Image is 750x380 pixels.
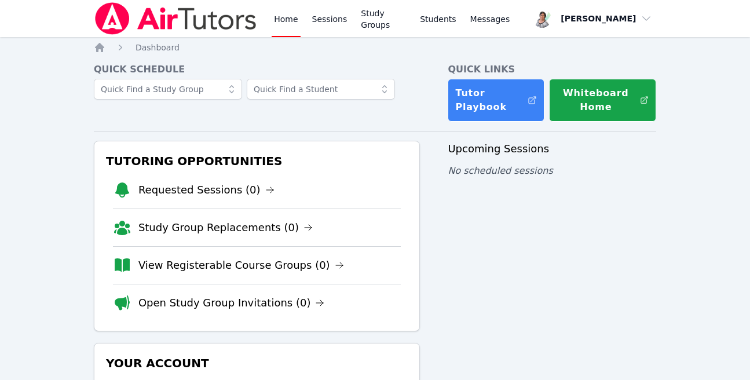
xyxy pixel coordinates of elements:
h4: Quick Links [448,63,656,76]
h3: Tutoring Opportunities [104,151,411,171]
button: Whiteboard Home [549,79,656,122]
img: Air Tutors [94,2,258,35]
h3: Upcoming Sessions [448,141,656,157]
span: Messages [470,13,510,25]
a: Study Group Replacements (0) [138,220,313,236]
a: Requested Sessions (0) [138,182,275,198]
a: Tutor Playbook [448,79,544,122]
h3: Your Account [104,353,411,374]
a: View Registerable Course Groups (0) [138,257,344,273]
input: Quick Find a Student [247,79,395,100]
nav: Breadcrumb [94,42,656,53]
input: Quick Find a Study Group [94,79,242,100]
span: Dashboard [136,43,180,52]
span: No scheduled sessions [448,165,553,176]
a: Open Study Group Invitations (0) [138,295,325,311]
a: Dashboard [136,42,180,53]
h4: Quick Schedule [94,63,420,76]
